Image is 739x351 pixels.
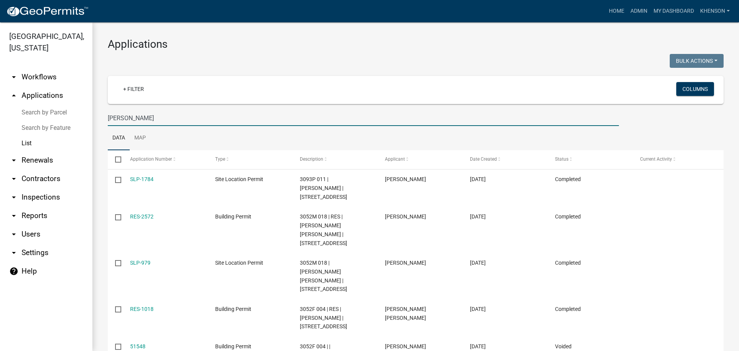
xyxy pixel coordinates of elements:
[9,91,18,100] i: arrow_drop_up
[463,150,548,169] datatable-header-cell: Date Created
[385,306,426,321] span: Felisa Aneth Kosut
[555,260,581,266] span: Completed
[555,343,572,349] span: Voided
[108,38,724,51] h3: Applications
[470,343,486,349] span: 07/12/2022
[9,156,18,165] i: arrow_drop_down
[130,176,154,182] a: SLP-1784
[9,248,18,257] i: arrow_drop_down
[215,176,263,182] span: Site Location Permit
[470,213,486,220] span: 08/08/2024
[697,4,733,18] a: khenson
[300,306,347,330] span: 3052F 004 | RES | FELISA A KOSUT | 23 Palisade Dr
[215,260,263,266] span: Site Location Permit
[9,211,18,220] i: arrow_drop_down
[108,110,619,126] input: Search for applications
[470,156,497,162] span: Date Created
[108,150,122,169] datatable-header-cell: Select
[470,176,486,182] span: 09/18/2025
[676,82,714,96] button: Columns
[9,174,18,183] i: arrow_drop_down
[555,306,581,312] span: Completed
[378,150,463,169] datatable-header-cell: Applicant
[606,4,627,18] a: Home
[385,176,426,182] span: Jaroslav Kosut
[293,150,378,169] datatable-header-cell: Description
[633,150,718,169] datatable-header-cell: Current Activity
[385,156,405,162] span: Applicant
[650,4,697,18] a: My Dashboard
[300,156,323,162] span: Description
[215,156,225,162] span: Type
[300,213,347,246] span: 3052M 018 | RES | NICHOLAS JAROSLAV KOSUT | 458 PALISADE DR
[130,343,145,349] a: 51548
[9,72,18,82] i: arrow_drop_down
[385,213,426,220] span: Jaroslav Kosut
[300,260,347,292] span: 3052M 018 | NICHOLAS JAROSLAV KOSUT | 458 PALISADE DR
[640,156,672,162] span: Current Activity
[130,213,154,220] a: RES-2572
[385,260,426,266] span: Jaroslav Kosut
[215,306,251,312] span: Building Permit
[130,260,150,266] a: SLP-979
[470,306,486,312] span: 07/12/2022
[207,150,293,169] datatable-header-cell: Type
[215,343,251,349] span: Building Permit
[555,176,581,182] span: Completed
[627,4,650,18] a: Admin
[555,156,568,162] span: Status
[108,126,130,151] a: Data
[215,213,251,220] span: Building Permit
[470,260,486,266] span: 08/08/2024
[555,213,581,220] span: Completed
[9,230,18,239] i: arrow_drop_down
[122,150,207,169] datatable-header-cell: Application Number
[130,126,150,151] a: Map
[130,306,154,312] a: RES-1018
[9,193,18,202] i: arrow_drop_down
[548,150,633,169] datatable-header-cell: Status
[130,156,172,162] span: Application Number
[300,176,347,200] span: 3093P 011 | JAROSLAV KOSUT | 447 ANTLER RIDGE RD
[670,54,724,68] button: Bulk Actions
[117,82,150,96] a: + Filter
[9,267,18,276] i: help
